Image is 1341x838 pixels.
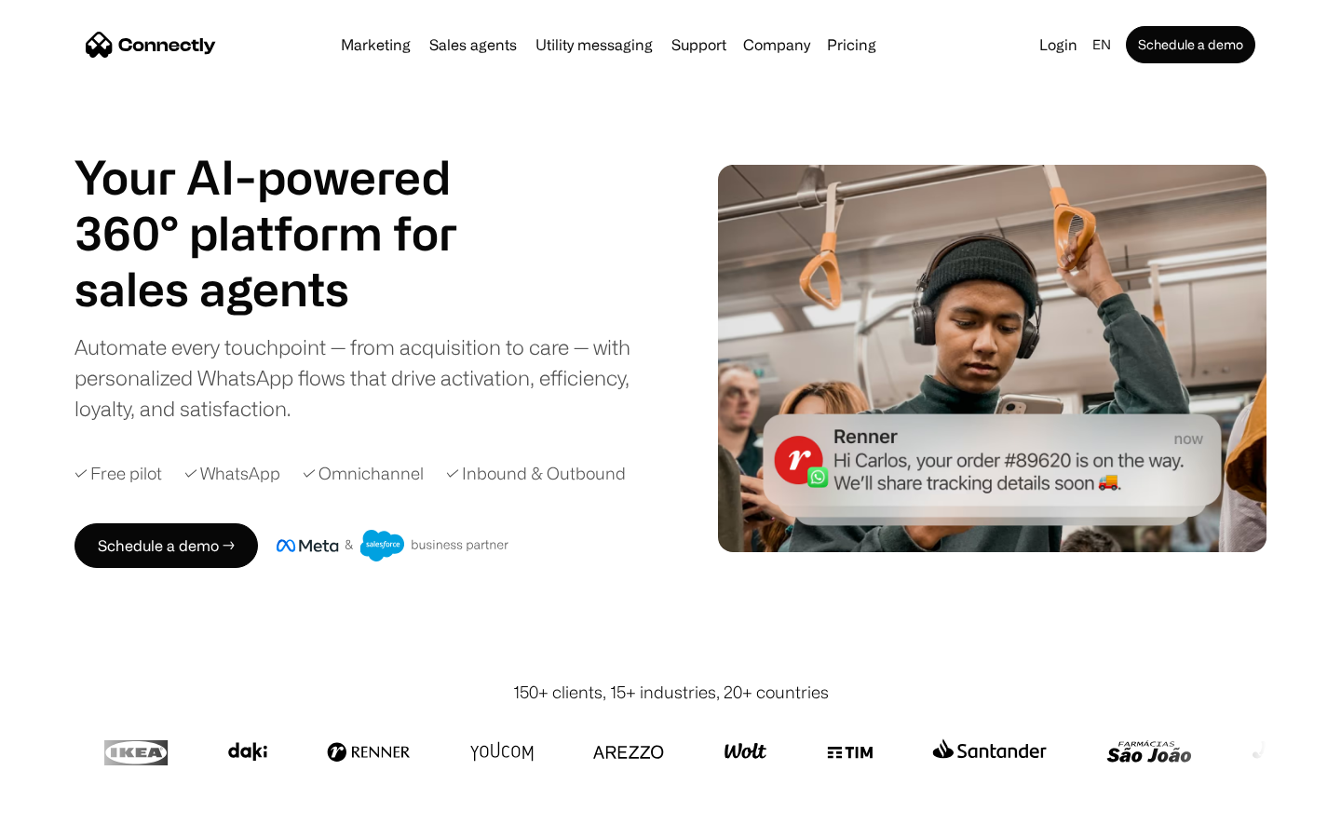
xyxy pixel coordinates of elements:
[74,261,503,317] h1: sales agents
[184,461,280,486] div: ✓ WhatsApp
[528,37,660,52] a: Utility messaging
[37,805,112,831] ul: Language list
[277,530,509,561] img: Meta and Salesforce business partner badge.
[422,37,524,52] a: Sales agents
[743,32,810,58] div: Company
[19,804,112,831] aside: Language selected: English
[446,461,626,486] div: ✓ Inbound & Outbound
[1126,26,1255,63] a: Schedule a demo
[333,37,418,52] a: Marketing
[74,331,661,424] div: Automate every touchpoint — from acquisition to care — with personalized WhatsApp flows that driv...
[74,461,162,486] div: ✓ Free pilot
[513,680,829,705] div: 150+ clients, 15+ industries, 20+ countries
[1032,32,1085,58] a: Login
[819,37,884,52] a: Pricing
[664,37,734,52] a: Support
[1092,32,1111,58] div: en
[74,149,503,261] h1: Your AI-powered 360° platform for
[303,461,424,486] div: ✓ Omnichannel
[74,523,258,568] a: Schedule a demo →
